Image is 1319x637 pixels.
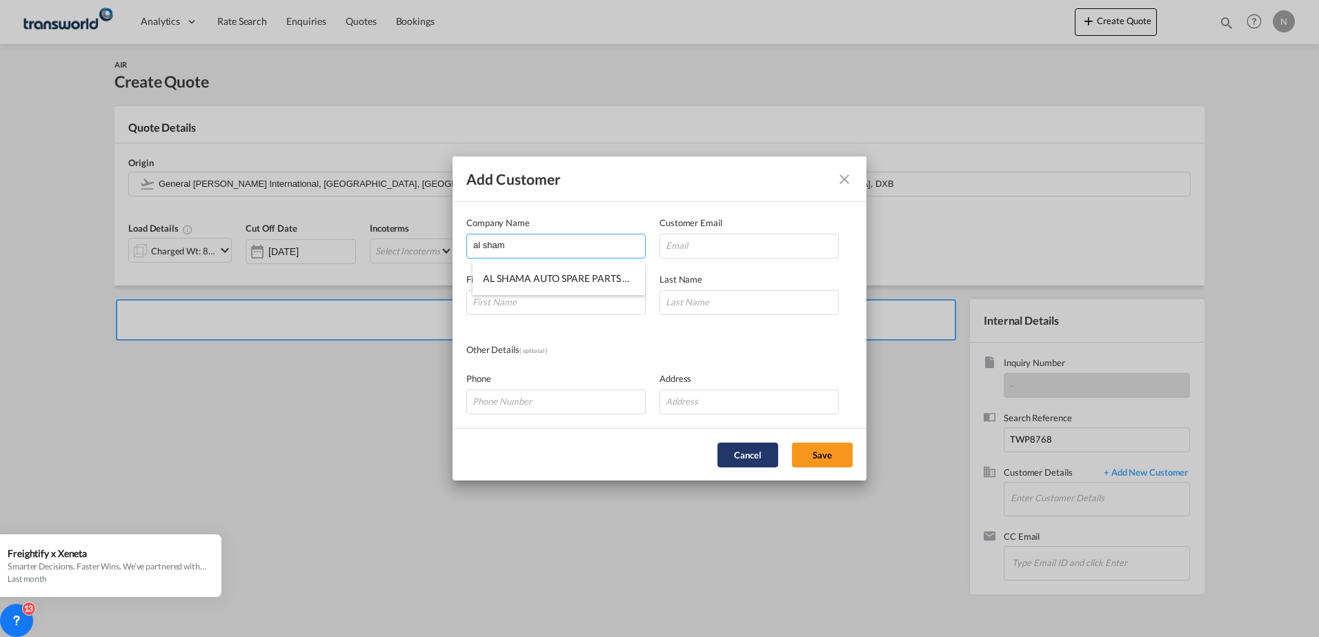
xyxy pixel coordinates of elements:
div: Other Details [466,343,659,358]
button: Save [792,443,853,467]
span: Address [659,373,691,384]
input: Email [659,234,839,259]
md-dialog: Add Customer Company ... [453,156,866,481]
span: Customer Email [659,217,722,228]
input: First Name [466,290,646,315]
button: icon-close [831,165,858,193]
span: AL SHAMA AUTO SPARE PARTS TRADING LLC [483,272,683,284]
button: Cancel [717,443,778,467]
input: Phone Number [466,390,646,414]
span: First Name [466,274,510,285]
span: Add [466,170,493,188]
md-icon: icon-close [836,171,853,188]
input: Address [659,390,839,414]
input: Last Name [659,290,839,315]
span: Phone [466,373,491,384]
input: Company [473,234,645,255]
span: Last Name [659,274,702,285]
span: Company Name [466,217,530,228]
span: Customer [496,170,561,188]
span: ( optional ) [519,347,548,354]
